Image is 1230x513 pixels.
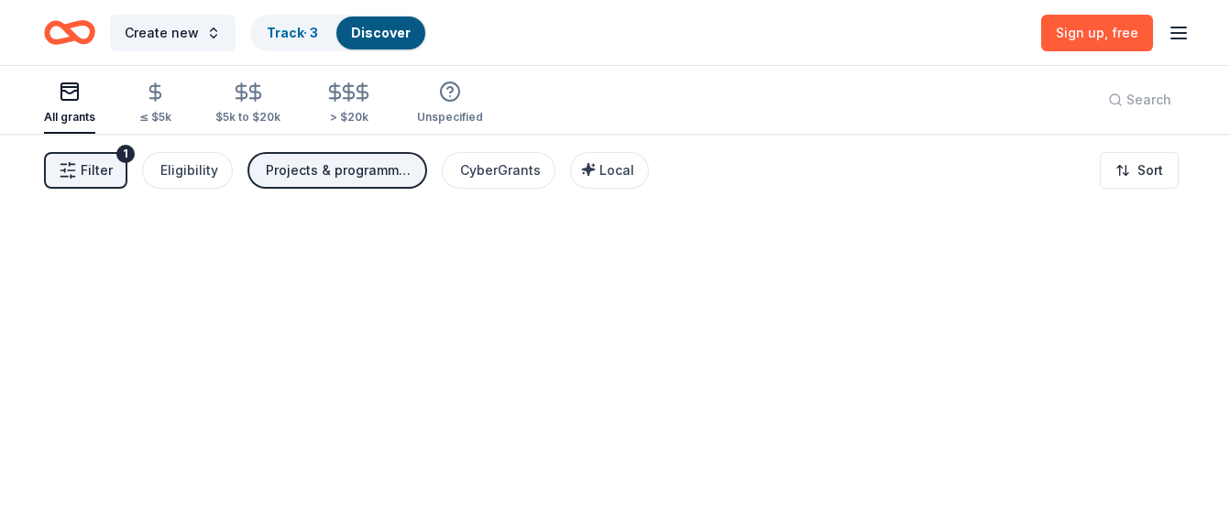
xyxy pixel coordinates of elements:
span: Sort [1137,159,1163,181]
a: Home [44,11,95,54]
a: Sign up, free [1041,15,1153,51]
button: Sort [1100,152,1179,189]
button: Eligibility [142,152,233,189]
a: Track· 3 [267,25,318,40]
button: Track· 3Discover [250,15,427,51]
a: Discover [351,25,411,40]
button: $5k to $20k [215,74,280,134]
button: All grants [44,73,95,134]
button: Create new [110,15,236,51]
div: ≤ $5k [139,110,171,125]
button: Filter1 [44,152,127,189]
span: Filter [81,159,113,181]
button: Unspecified [417,73,483,134]
button: CyberGrants [442,152,555,189]
span: Sign up [1056,25,1138,40]
button: > $20k [324,74,373,134]
div: $5k to $20k [215,110,280,125]
span: Local [599,162,634,178]
div: Eligibility [160,159,218,181]
div: CyberGrants [460,159,541,181]
div: > $20k [324,110,373,125]
button: Projects & programming, General operations, Capital [247,152,427,189]
div: All grants [44,110,95,125]
span: , free [1104,25,1138,40]
div: Projects & programming, General operations, Capital [266,159,412,181]
span: Create new [125,22,199,44]
button: Local [570,152,649,189]
div: 1 [116,145,135,163]
button: ≤ $5k [139,74,171,134]
div: Unspecified [417,110,483,125]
